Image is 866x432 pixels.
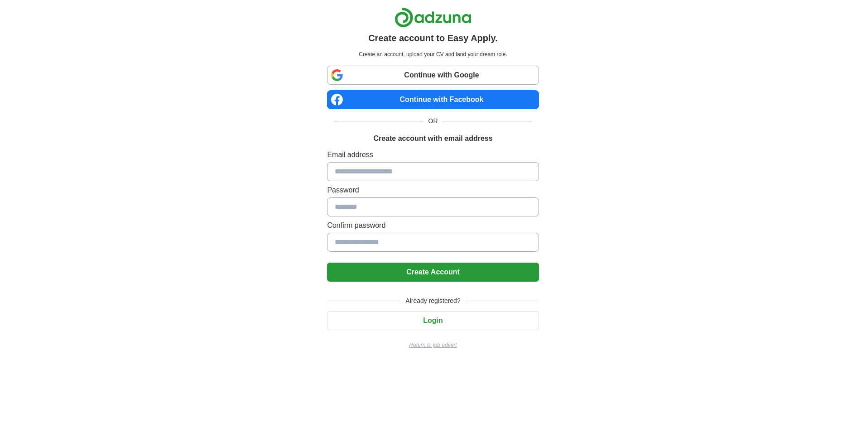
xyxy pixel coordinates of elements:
[395,7,471,28] img: Adzuna logo
[327,185,539,196] label: Password
[327,220,539,231] label: Confirm password
[327,311,539,330] button: Login
[327,66,539,85] a: Continue with Google
[423,116,443,126] span: OR
[327,149,539,160] label: Email address
[327,90,539,109] a: Continue with Facebook
[368,31,498,45] h1: Create account to Easy Apply.
[329,50,537,58] p: Create an account, upload your CV and land your dream role.
[373,133,492,144] h1: Create account with email address
[400,296,466,306] span: Already registered?
[327,317,539,324] a: Login
[327,263,539,282] button: Create Account
[327,341,539,349] a: Return to job advert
